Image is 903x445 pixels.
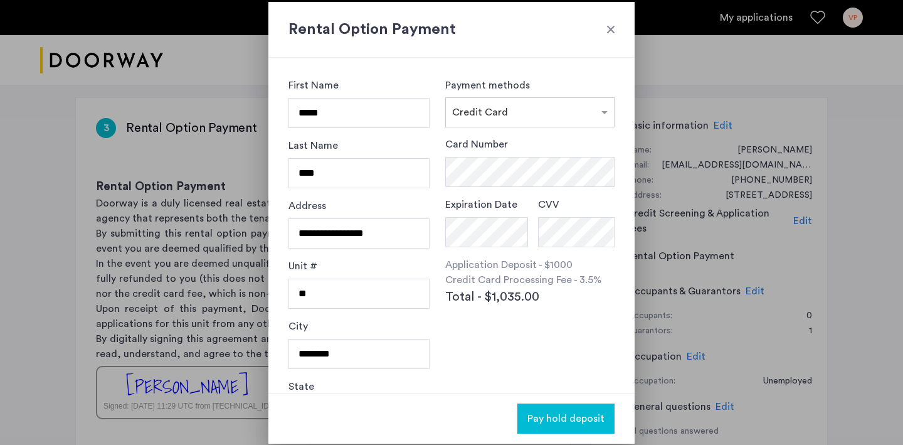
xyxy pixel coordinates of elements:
label: City [288,319,308,334]
label: Card Number [445,137,508,152]
label: Last Name [288,138,338,153]
p: Application Deposit - $1000 [445,257,615,272]
label: Payment methods [445,80,530,90]
h2: Rental Option Payment [288,18,615,41]
label: Expiration Date [445,197,517,212]
label: CVV [538,197,559,212]
label: First Name [288,78,339,93]
p: Credit Card Processing Fee - 3.5% [445,272,615,287]
span: Total - $1,035.00 [445,287,539,306]
label: State [288,379,314,394]
span: Pay hold deposit [527,411,605,426]
label: Unit # [288,259,317,274]
label: Address [288,198,326,213]
span: Credit Card [452,107,508,117]
button: button [517,404,615,434]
